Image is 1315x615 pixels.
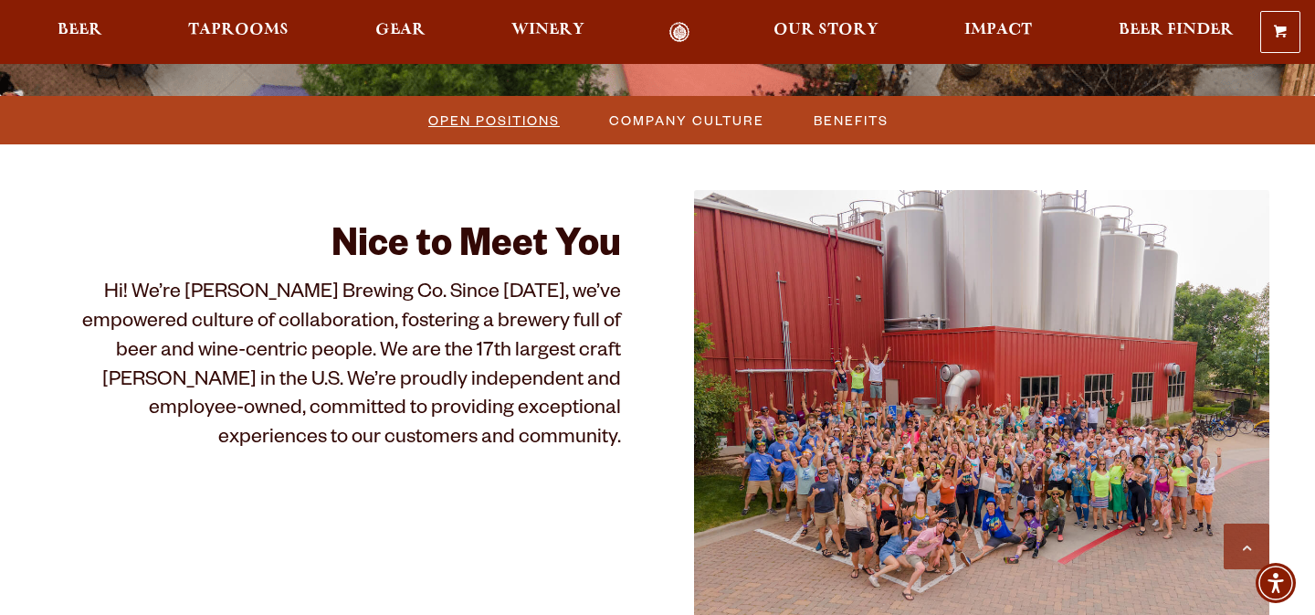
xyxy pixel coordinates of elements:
span: Beer [58,23,102,37]
a: Open Positions [417,107,569,133]
span: Our Story [773,23,878,37]
span: Taprooms [188,23,289,37]
a: Beer [46,22,114,43]
span: Hi! We’re [PERSON_NAME] Brewing Co. Since [DATE], we’ve empowered culture of collaboration, foste... [82,283,621,451]
a: Odell Home [646,22,714,43]
a: Beer Finder [1107,22,1246,43]
span: Impact [964,23,1032,37]
span: Beer Finder [1119,23,1234,37]
span: Benefits [814,107,889,133]
span: Winery [511,23,584,37]
span: Gear [375,23,426,37]
a: Winery [500,22,596,43]
a: Company Culture [598,107,773,133]
a: Taprooms [176,22,300,43]
a: Benefits [803,107,898,133]
a: Impact [952,22,1044,43]
a: Our Story [762,22,890,43]
h2: Nice to Meet You [46,227,621,270]
a: Scroll to top [1224,524,1269,569]
span: Company Culture [609,107,764,133]
div: Accessibility Menu [1256,563,1296,603]
span: Open Positions [428,107,560,133]
a: Gear [363,22,437,43]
